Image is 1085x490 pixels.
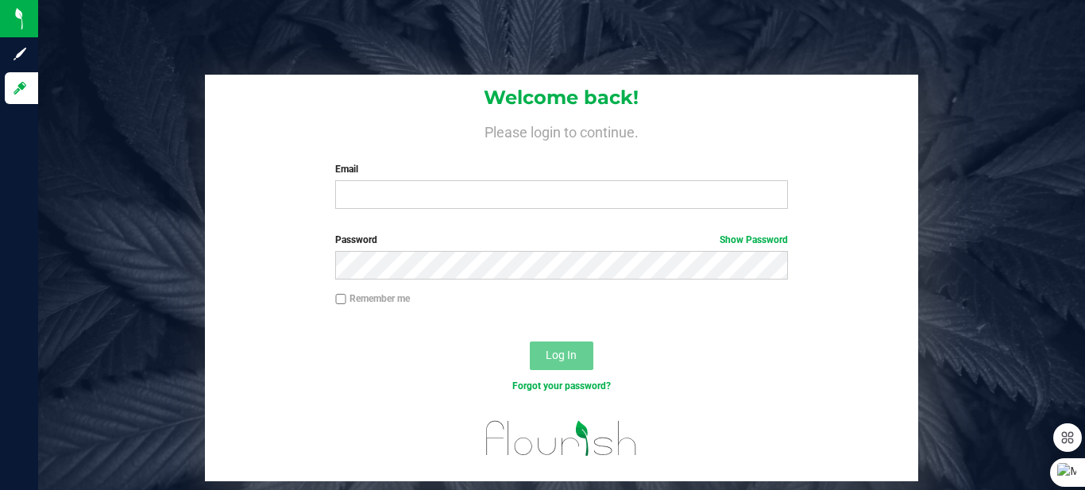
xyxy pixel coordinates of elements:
[205,121,919,140] h4: Please login to continue.
[335,162,787,176] label: Email
[530,341,593,370] button: Log In
[335,294,346,305] input: Remember me
[205,87,919,108] h1: Welcome back!
[546,349,577,361] span: Log In
[720,234,788,245] a: Show Password
[335,234,377,245] span: Password
[473,410,651,467] img: flourish_logo.svg
[12,46,28,62] inline-svg: Sign up
[512,380,611,392] a: Forgot your password?
[335,291,410,306] label: Remember me
[12,80,28,96] inline-svg: Log in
